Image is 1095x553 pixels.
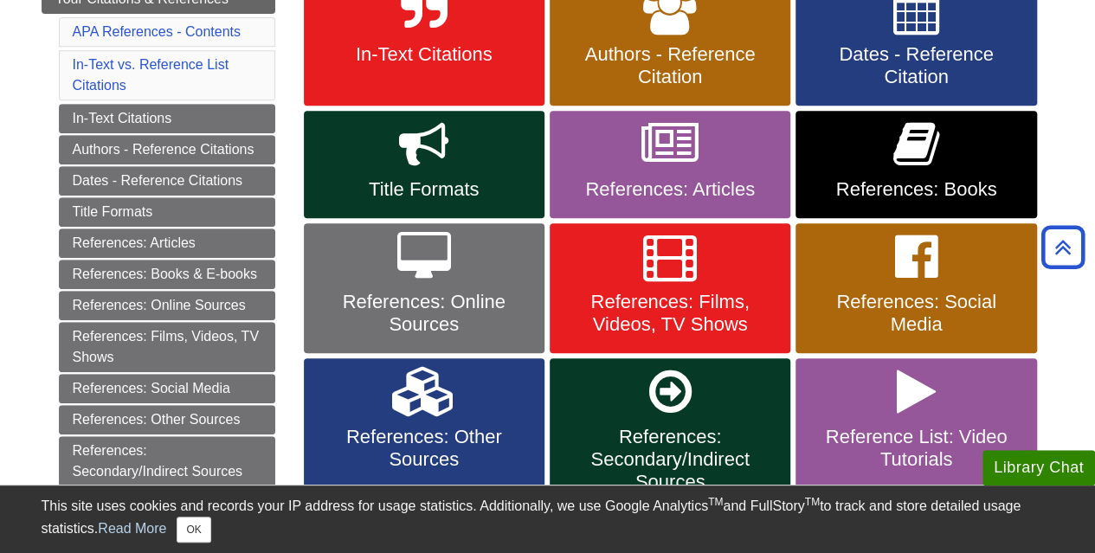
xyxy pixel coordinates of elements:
[808,426,1023,471] span: Reference List: Video Tutorials
[59,135,275,164] a: Authors - Reference Citations
[317,426,531,471] span: References: Other Sources
[805,496,820,508] sup: TM
[98,521,166,536] a: Read More
[59,405,275,434] a: References: Other Sources
[73,57,229,93] a: In-Text vs. Reference List Citations
[304,358,544,511] a: References: Other Sources
[317,43,531,66] span: In-Text Citations
[304,111,544,218] a: Title Formats
[59,260,275,289] a: References: Books & E-books
[59,436,275,486] a: References: Secondary/Indirect Sources
[808,178,1023,201] span: References: Books
[563,291,777,336] span: References: Films, Videos, TV Shows
[59,197,275,227] a: Title Formats
[304,223,544,353] a: References: Online Sources
[550,223,790,353] a: References: Films, Videos, TV Shows
[795,358,1036,511] a: Reference List: Video Tutorials
[59,104,275,133] a: In-Text Citations
[59,291,275,320] a: References: Online Sources
[563,43,777,88] span: Authors - Reference Citation
[59,322,275,372] a: References: Films, Videos, TV Shows
[708,496,723,508] sup: TM
[73,24,241,39] a: APA References - Contents
[317,178,531,201] span: Title Formats
[982,450,1095,485] button: Library Chat
[42,496,1054,543] div: This site uses cookies and records your IP address for usage statistics. Additionally, we use Goo...
[59,374,275,403] a: References: Social Media
[795,111,1036,218] a: References: Books
[563,426,777,493] span: References: Secondary/Indirect Sources
[59,228,275,258] a: References: Articles
[59,166,275,196] a: Dates - Reference Citations
[550,111,790,218] a: References: Articles
[1035,235,1091,259] a: Back to Top
[177,517,210,543] button: Close
[808,291,1023,336] span: References: Social Media
[808,43,1023,88] span: Dates - Reference Citation
[550,358,790,511] a: References: Secondary/Indirect Sources
[563,178,777,201] span: References: Articles
[795,223,1036,353] a: References: Social Media
[317,291,531,336] span: References: Online Sources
